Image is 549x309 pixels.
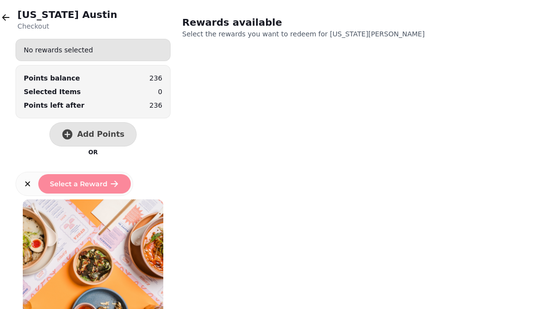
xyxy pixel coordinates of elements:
[50,180,108,187] span: Select a Reward
[17,8,117,21] h2: [US_STATE] Austin
[182,29,430,39] p: Select the rewards you want to redeem for
[182,16,368,29] h2: Rewards available
[149,100,162,110] p: 236
[38,174,131,194] button: Select a Reward
[330,30,425,38] span: [US_STATE][PERSON_NAME]
[16,41,170,59] div: No rewards selected
[49,122,137,146] button: Add Points
[24,87,81,97] p: Selected Items
[24,73,80,83] div: Points balance
[149,73,162,83] p: 236
[17,21,117,31] p: Checkout
[158,87,162,97] p: 0
[77,130,125,138] span: Add Points
[88,148,97,156] p: OR
[24,100,84,110] p: Points left after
